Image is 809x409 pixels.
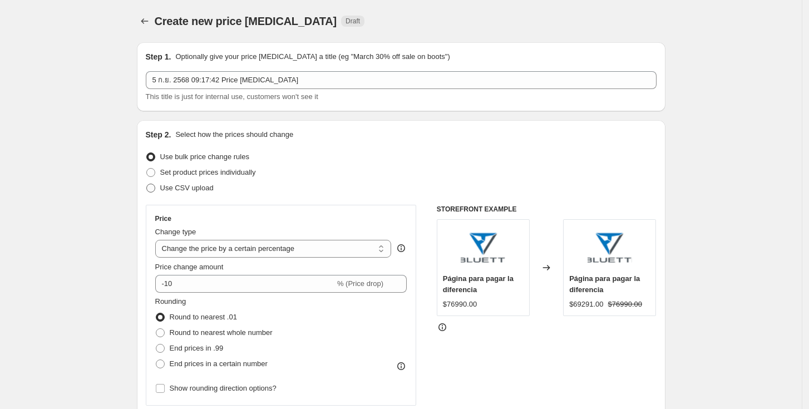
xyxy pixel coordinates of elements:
img: 120-90_80x.png [588,225,632,270]
p: Optionally give your price [MEDICAL_DATA] a title (eg "March 30% off sale on boots") [175,51,450,62]
div: $76990.00 [443,299,477,310]
p: Select how the prices should change [175,129,293,140]
span: Use CSV upload [160,184,214,192]
h3: Price [155,214,171,223]
span: Draft [346,17,360,26]
span: Set product prices individually [160,168,256,176]
strike: $76990.00 [608,299,642,310]
span: Use bulk price change rules [160,152,249,161]
span: Round to nearest .01 [170,313,237,321]
span: This title is just for internal use, customers won't see it [146,92,318,101]
input: -15 [155,275,335,293]
span: End prices in .99 [170,344,224,352]
span: End prices in a certain number [170,359,268,368]
span: Price change amount [155,263,224,271]
input: 30% off holiday sale [146,71,657,89]
h2: Step 2. [146,129,171,140]
h6: STOREFRONT EXAMPLE [437,205,657,214]
span: Change type [155,228,196,236]
span: Create new price [MEDICAL_DATA] [155,15,337,27]
button: Price change jobs [137,13,152,29]
div: $69291.00 [569,299,603,310]
span: Round to nearest whole number [170,328,273,337]
span: Show rounding direction options? [170,384,277,392]
span: % (Price drop) [337,279,383,288]
div: help [396,243,407,254]
span: Rounding [155,297,186,305]
span: Página para pagar la diferencia [443,274,514,294]
h2: Step 1. [146,51,171,62]
span: Página para pagar la diferencia [569,274,640,294]
img: 120-90_80x.png [461,225,505,270]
